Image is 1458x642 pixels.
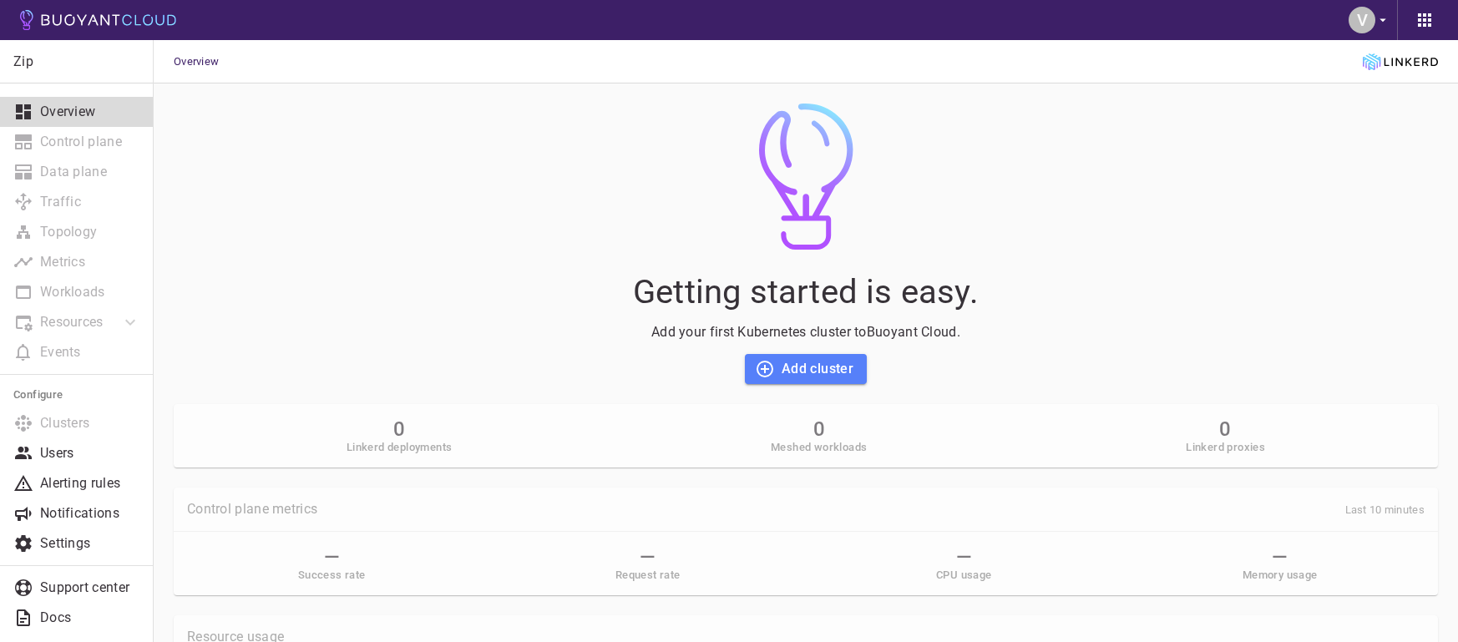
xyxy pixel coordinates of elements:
p: Users [40,445,140,462]
h2: — [1272,545,1288,569]
h5: Configure [13,388,140,402]
p: Notifications [40,505,140,522]
span: Overview [174,40,239,83]
p: Zip [13,53,139,70]
p: Add your first Kubernetes cluster to Buoyant Cloud . [174,324,1438,341]
h5: Linkerd proxies [1186,441,1265,454]
h5: Memory usage [1243,569,1318,582]
p: Overview [40,104,140,120]
div: V [1349,7,1375,33]
h4: Add cluster [782,361,853,377]
button: Add cluster [745,354,867,384]
h2: — [324,545,340,569]
h2: — [956,545,972,569]
p: Support center [40,579,140,596]
h2: — [640,545,656,569]
h5: Meshed workloads [771,441,867,454]
h5: CPU usage [936,569,992,582]
p: Settings [40,535,140,552]
h2: 0 [347,417,453,441]
span: Last 10 minutes [1345,503,1425,516]
p: Docs [40,609,140,626]
h5: Success rate [298,569,366,582]
h5: Request rate [615,569,681,582]
h5: Linkerd deployments [347,441,453,454]
h1: Getting started is easy. [174,267,1438,311]
p: Control plane metrics [187,501,317,518]
p: Alerting rules [40,475,140,492]
h2: 0 [771,417,867,441]
h2: 0 [1186,417,1265,441]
